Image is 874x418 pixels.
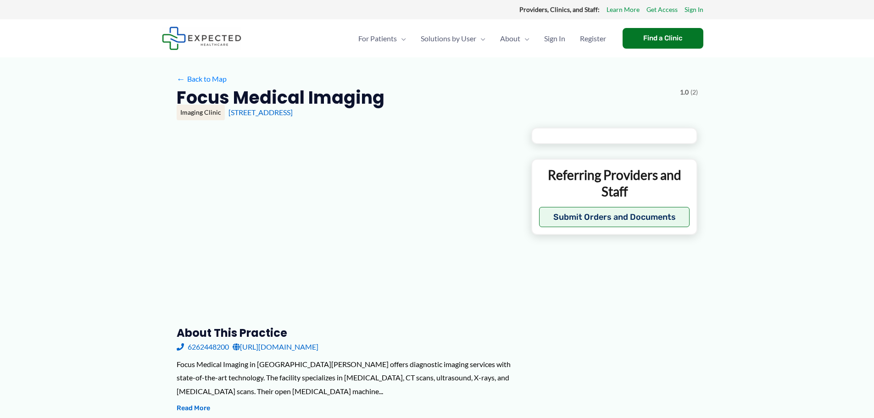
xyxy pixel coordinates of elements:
a: AboutMenu Toggle [493,22,537,55]
a: For PatientsMenu Toggle [351,22,413,55]
div: Imaging Clinic [177,105,225,120]
a: Sign In [685,4,703,16]
img: Expected Healthcare Logo - side, dark font, small [162,27,241,50]
h2: Focus Medical Imaging [177,86,384,109]
span: Solutions by User [421,22,476,55]
a: Sign In [537,22,573,55]
span: (2) [690,86,698,98]
p: Referring Providers and Staff [539,167,690,200]
a: Learn More [607,4,640,16]
span: Sign In [544,22,565,55]
a: Register [573,22,613,55]
a: Solutions by UserMenu Toggle [413,22,493,55]
button: Read More [177,403,210,414]
span: Menu Toggle [476,22,485,55]
span: About [500,22,520,55]
span: ← [177,74,185,83]
span: Menu Toggle [520,22,529,55]
a: [STREET_ADDRESS] [228,108,293,117]
a: Find a Clinic [623,28,703,49]
span: Register [580,22,606,55]
a: Get Access [646,4,678,16]
nav: Primary Site Navigation [351,22,613,55]
span: Menu Toggle [397,22,406,55]
a: [URL][DOMAIN_NAME] [233,340,318,354]
span: 1.0 [680,86,689,98]
span: For Patients [358,22,397,55]
div: Focus Medical Imaging in [GEOGRAPHIC_DATA][PERSON_NAME] offers diagnostic imaging services with s... [177,357,517,398]
h3: About this practice [177,326,517,340]
a: ←Back to Map [177,72,227,86]
strong: Providers, Clinics, and Staff: [519,6,600,13]
a: 6262448200 [177,340,229,354]
button: Submit Orders and Documents [539,207,690,227]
